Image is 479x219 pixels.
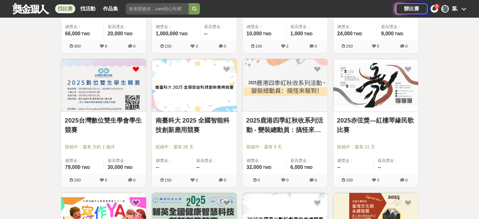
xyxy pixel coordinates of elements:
span: 0 [133,44,135,49]
span: 6 [436,4,438,8]
span: -- [196,164,200,170]
img: Cover Image [152,59,237,112]
span: 79,000 [65,164,81,170]
a: 南臺科大 2025 全國智能科技創新應用競賽 [156,116,233,135]
span: 5 [377,44,379,49]
span: 總獎金： [156,158,189,164]
span: 2 [286,44,288,49]
span: 9,000 [381,31,394,36]
span: 150 [165,44,172,49]
span: 3 [196,44,198,49]
span: 100 [255,44,262,49]
span: 最高獎金： [290,24,324,30]
span: 5 [105,178,107,182]
a: Cover Image [333,59,418,112]
span: 24,000 [337,31,353,36]
span: 總獎金： [156,24,196,30]
img: Cover Image [242,59,328,112]
span: -- [378,164,381,170]
span: 投稿中：還有 9 天 [246,144,324,150]
a: 作品集 [100,4,121,13]
span: -- [204,31,208,36]
span: -- [156,164,159,170]
span: 投稿中：還有 大約 1 個月 [65,144,142,150]
span: 0 [224,44,226,49]
span: 0 [405,44,408,49]
span: 最高獎金： [378,158,414,164]
span: TWD [81,32,90,36]
span: 最高獎金： [290,158,324,164]
span: 20,000 [108,31,123,36]
span: 最高獎金： [204,24,233,30]
span: 1,000,000 [156,31,178,36]
span: 300 [74,44,81,49]
a: Cover Image [152,59,237,112]
span: 10,000 [247,31,262,36]
span: 6,000 [290,164,303,170]
span: 0 [315,178,317,182]
span: TWD [81,165,90,170]
a: Cover Image [61,59,146,112]
a: 找比賽 [55,4,75,13]
a: 辦比賽 [396,3,427,14]
input: 有長照挺你，care到心坎裡！青春出手，拍出照顧 影音徵件活動 [126,3,189,14]
span: 0 [224,178,226,182]
span: 250 [346,44,353,49]
span: 0 [405,178,408,182]
span: TWD [304,165,312,170]
span: 3 [196,178,198,182]
img: Cover Image [333,59,418,112]
span: TWD [263,32,271,36]
span: 總獎金： [337,24,373,30]
span: 投稿中：還有 21 天 [337,144,414,150]
span: 1,000 [290,31,303,36]
span: 0 [315,44,317,49]
span: TWD [353,32,362,36]
span: 6 [105,44,107,49]
img: Cover Image [61,59,146,112]
span: 250 [74,178,81,182]
span: 32,000 [247,164,262,170]
span: 總獎金： [65,24,100,30]
span: -- [337,164,341,170]
span: 最高獎金： [381,24,414,30]
span: 66,000 [65,31,81,36]
span: 總獎金： [337,158,370,164]
span: 30,000 [108,164,123,170]
span: 總獎金： [247,158,282,164]
span: 投稿中：還有 26 天 [156,144,233,150]
span: 最高獎金： [108,24,142,30]
span: 總獎金： [65,158,100,164]
span: TWD [179,32,188,36]
a: 2025鹿港四季紅秋收系列活動 - 變裝總動員：搞怪來報到！ [246,116,324,135]
span: TWD [304,32,312,36]
a: 找活動 [78,4,98,13]
span: 最高獎金： [108,158,142,164]
span: 0 [133,178,135,182]
div: 葉. [452,5,458,13]
a: Cover Image [242,59,328,112]
span: TWD [263,165,271,170]
span: TWD [124,32,132,36]
span: 150 [346,178,353,182]
span: 最高獎金： [196,158,233,164]
div: 葉 [441,5,449,13]
span: 3 [377,178,379,182]
a: 2025赤弦獎—紅樓琴緣民歌比賽 [337,116,414,135]
span: 0 [286,178,288,182]
a: 2025台灣數位雙生學會學生競賽 [65,116,142,135]
span: TWD [124,165,132,170]
span: 0 [258,178,260,182]
span: TWD [395,32,403,36]
span: 150 [165,178,172,182]
span: 總獎金： [247,24,282,30]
